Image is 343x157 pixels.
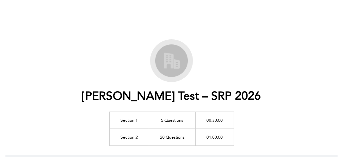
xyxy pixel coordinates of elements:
td: 01:00:00 [195,129,234,145]
h1: [PERSON_NAME] Test – SRP 2026 [82,90,261,104]
td: Section 2 [109,129,149,145]
td: Section 1 [109,112,149,129]
td: 5 Questions [149,112,195,129]
td: 20 Questions [149,129,195,145]
img: G-Research [153,42,190,79]
td: 00:30:00 [195,112,234,129]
